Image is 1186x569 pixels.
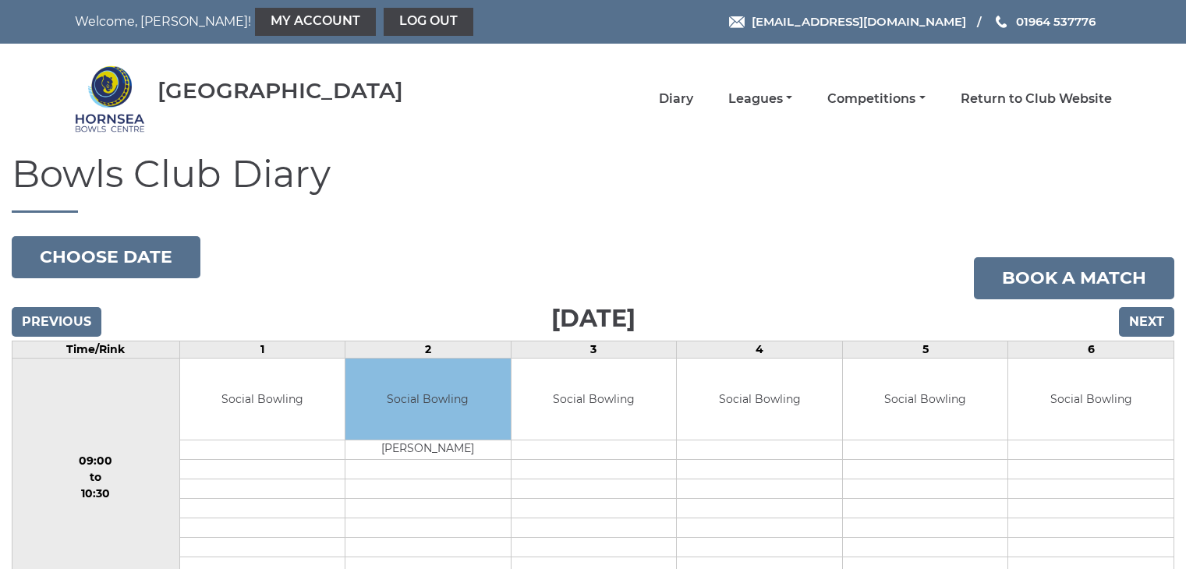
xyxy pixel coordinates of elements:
[255,8,376,36] a: My Account
[677,341,843,358] td: 4
[842,341,1008,358] td: 5
[1119,307,1174,337] input: Next
[345,341,512,358] td: 2
[729,12,966,30] a: Email [EMAIL_ADDRESS][DOMAIN_NAME]
[961,90,1112,108] a: Return to Club Website
[1016,14,1096,29] span: 01964 537776
[12,154,1174,213] h1: Bowls Club Diary
[75,64,145,134] img: Hornsea Bowls Centre
[843,359,1008,440] td: Social Bowling
[12,236,200,278] button: Choose date
[75,8,494,36] nav: Welcome, [PERSON_NAME]!
[659,90,693,108] a: Diary
[12,341,180,358] td: Time/Rink
[827,90,925,108] a: Competitions
[729,16,745,28] img: Email
[677,359,842,440] td: Social Bowling
[728,90,792,108] a: Leagues
[179,341,345,358] td: 1
[180,359,345,440] td: Social Bowling
[384,8,473,36] a: Log out
[345,359,511,440] td: Social Bowling
[752,14,966,29] span: [EMAIL_ADDRESS][DOMAIN_NAME]
[512,359,677,440] td: Social Bowling
[996,16,1007,28] img: Phone us
[12,307,101,337] input: Previous
[158,79,403,103] div: [GEOGRAPHIC_DATA]
[345,440,511,460] td: [PERSON_NAME]
[1008,341,1174,358] td: 6
[993,12,1096,30] a: Phone us 01964 537776
[1008,359,1174,440] td: Social Bowling
[511,341,677,358] td: 3
[974,257,1174,299] a: Book a match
